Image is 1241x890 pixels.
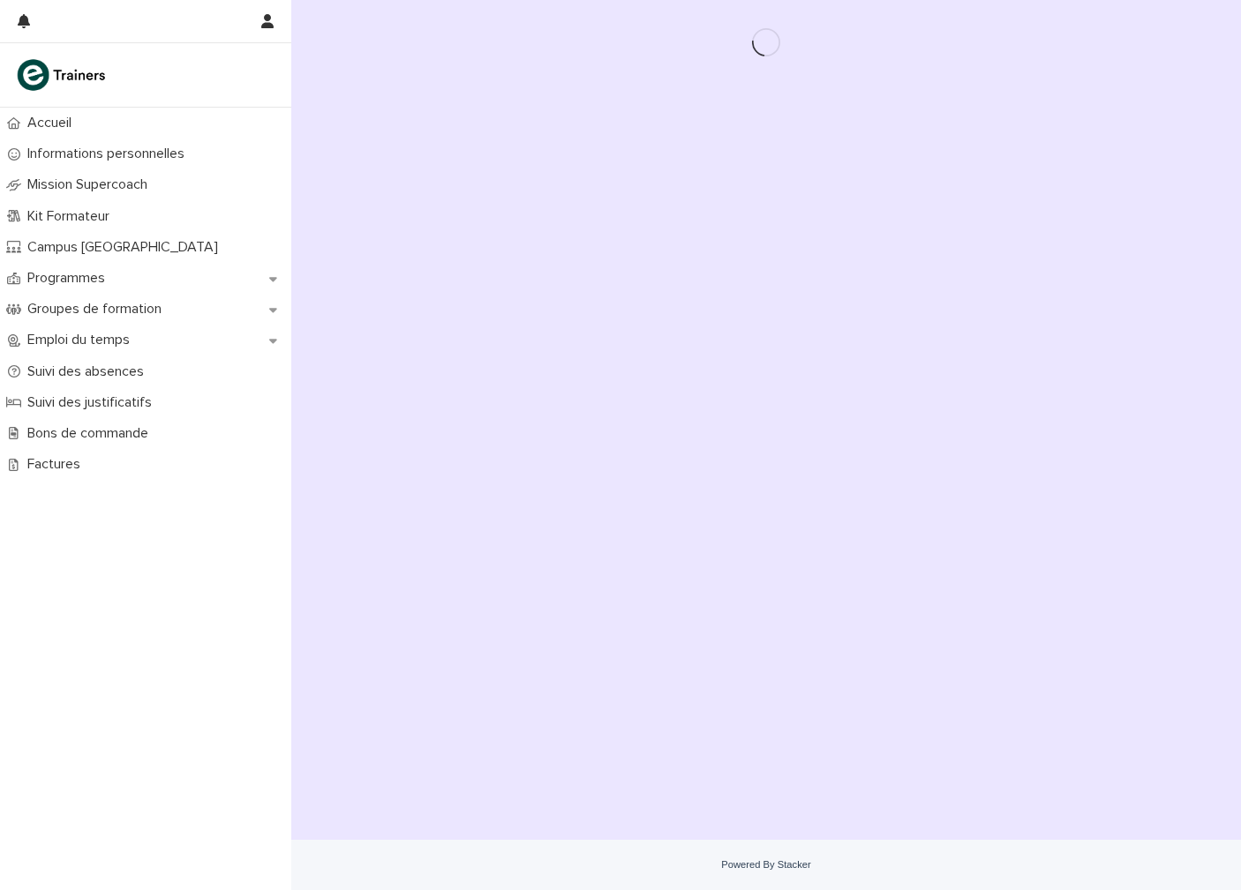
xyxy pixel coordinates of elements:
p: Groupes de formation [20,301,176,318]
p: Accueil [20,115,86,131]
p: Programmes [20,270,119,287]
img: K0CqGN7SDeD6s4JG8KQk [14,57,111,93]
p: Kit Formateur [20,208,124,225]
a: Powered By Stacker [721,859,810,870]
p: Mission Supercoach [20,176,162,193]
p: Campus [GEOGRAPHIC_DATA] [20,239,232,256]
p: Factures [20,456,94,473]
p: Emploi du temps [20,332,144,348]
p: Suivi des absences [20,363,158,380]
p: Informations personnelles [20,146,199,162]
p: Bons de commande [20,425,162,442]
p: Suivi des justificatifs [20,394,166,411]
